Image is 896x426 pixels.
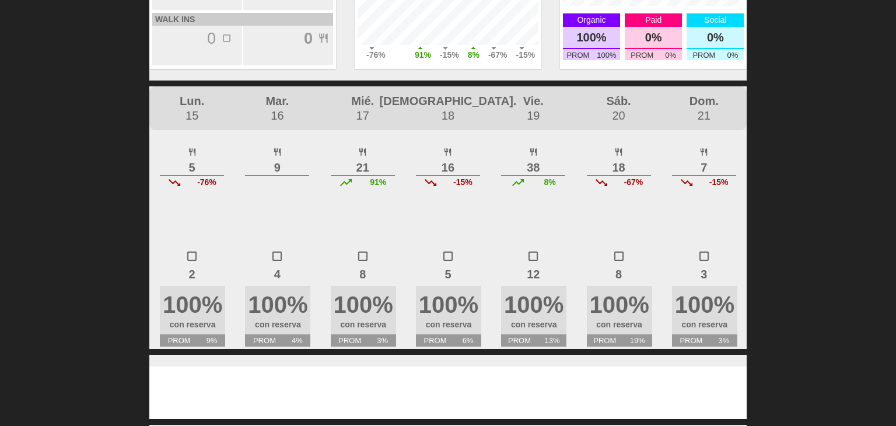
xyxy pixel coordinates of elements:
[180,95,204,107] b: lun.
[265,109,289,123] div: 16
[689,95,719,107] b: dom.
[523,109,544,123] div: 19
[167,176,181,190] i: trending_down
[680,176,694,190] i: trending_down
[424,334,447,347] span: PROM
[331,286,396,331] div: 100%
[444,268,451,281] b: 5
[453,176,473,189] b: -15%
[697,249,711,263] i: crop_square
[185,249,199,263] i: crop_square
[351,109,374,123] div: 17
[563,13,620,27] div: Organic
[680,334,702,347] span: PROM
[687,27,744,49] div: 0%
[563,27,620,49] div: 100%
[699,148,708,156] i: restaurant
[701,268,707,281] b: 3
[197,176,216,189] b: -76%
[331,318,396,331] div: con reserva
[274,161,281,174] b: 9
[701,161,707,174] b: 7
[440,50,459,60] span: -15%
[245,318,310,331] div: con reserva
[468,50,480,60] span: 8%
[625,13,682,27] div: Paid
[338,334,361,347] span: PROM
[630,334,645,347] span: 19%
[206,334,218,347] span: 9%
[415,50,431,60] span: 91%
[245,286,310,331] div: 100%
[273,148,282,156] i: restaurant
[442,161,454,174] b: 16
[423,176,437,190] i: trending_down
[318,33,329,44] i: restaurant
[370,176,386,189] b: 91%
[672,286,737,331] div: 100%
[612,249,626,263] i: crop_square
[614,148,623,156] i: restaurant
[606,95,631,107] b: sáb.
[270,249,284,263] i: crop_square
[687,13,744,27] div: Social
[612,161,625,174] b: 18
[727,49,738,61] span: 0%
[615,268,622,281] b: 8
[160,318,225,331] div: con reserva
[443,148,452,156] i: restaurant
[189,161,195,174] b: 5
[441,249,455,263] i: crop_square
[631,49,653,61] span: PROM
[304,30,313,47] b: 0
[709,176,729,189] b: -15%
[463,334,474,347] span: 6%
[380,95,517,107] b: [DEMOGRAPHIC_DATA].
[606,109,631,123] div: 20
[523,95,544,107] b: vie.
[339,176,353,190] i: trending_up
[689,109,719,123] div: 21
[544,334,559,347] span: 13%
[665,49,676,61] span: 0%
[544,176,556,189] b: 8%
[672,318,737,331] div: con reserva
[274,268,281,281] b: 4
[488,50,508,60] span: -67%
[292,334,303,347] span: 4%
[692,49,715,61] span: PROM
[587,318,652,331] div: con reserva
[516,50,535,60] span: -15%
[168,334,191,347] span: PROM
[594,176,608,190] i: trending_down
[527,268,540,281] b: 12
[155,13,195,26] span: WALK INS
[366,50,386,60] span: -76%
[501,318,566,331] div: con reserva
[207,30,216,47] span: 0
[566,49,589,61] span: PROM
[527,161,540,174] b: 38
[529,148,538,156] i: restaurant
[356,249,370,263] i: crop_square
[625,27,682,49] div: 0%
[265,95,289,107] b: mar.
[526,249,540,263] i: crop_square
[358,148,367,156] i: restaurant
[501,286,566,331] div: 100%
[511,176,525,190] i: trending_up
[189,268,195,281] b: 2
[160,286,225,331] div: 100%
[597,49,616,61] span: 100%
[356,161,369,174] b: 21
[351,95,374,107] b: mié.
[593,334,616,347] span: PROM
[188,148,197,156] i: restaurant
[508,334,531,347] span: PROM
[624,176,643,189] b: -67%
[587,286,652,331] div: 100%
[718,334,729,347] span: 3%
[180,109,204,123] div: 15
[359,268,366,281] b: 8
[416,318,481,331] div: con reserva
